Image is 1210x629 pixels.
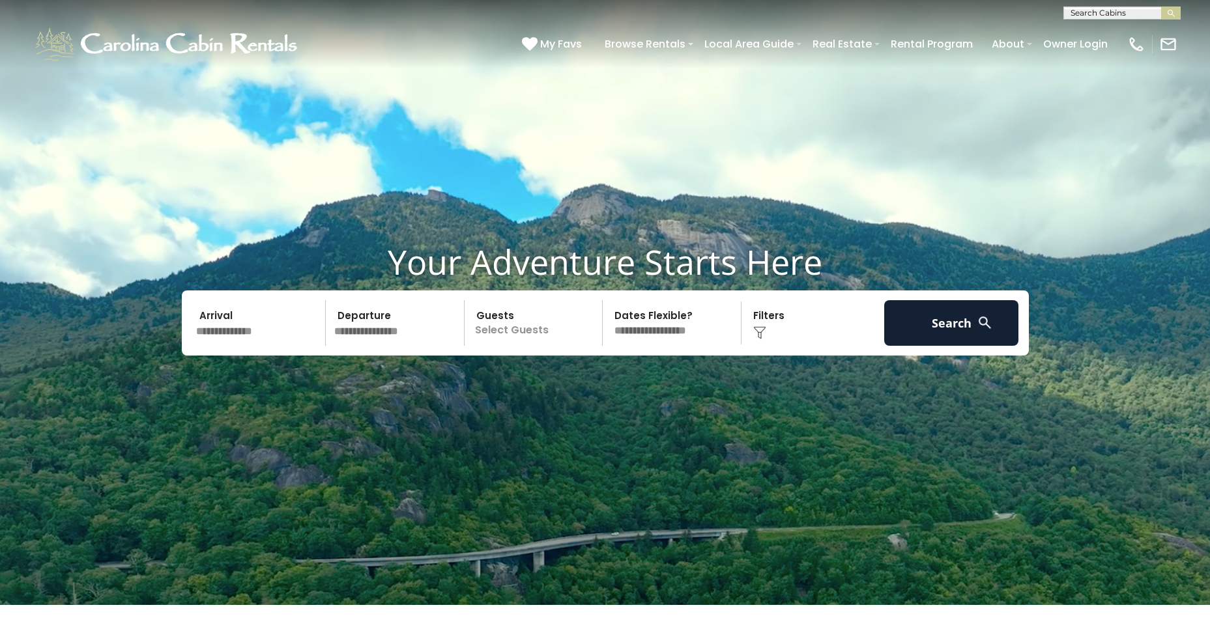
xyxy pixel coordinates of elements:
[698,33,800,55] a: Local Area Guide
[468,300,603,346] p: Select Guests
[1037,33,1114,55] a: Owner Login
[33,25,303,64] img: White-1-1-2.png
[540,36,582,52] span: My Favs
[522,36,585,53] a: My Favs
[1127,35,1145,53] img: phone-regular-white.png
[884,33,979,55] a: Rental Program
[806,33,878,55] a: Real Estate
[10,242,1200,282] h1: Your Adventure Starts Here
[753,326,766,339] img: filter--v1.png
[1159,35,1177,53] img: mail-regular-white.png
[598,33,692,55] a: Browse Rentals
[884,300,1019,346] button: Search
[985,33,1031,55] a: About
[977,314,993,331] img: search-regular-white.png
